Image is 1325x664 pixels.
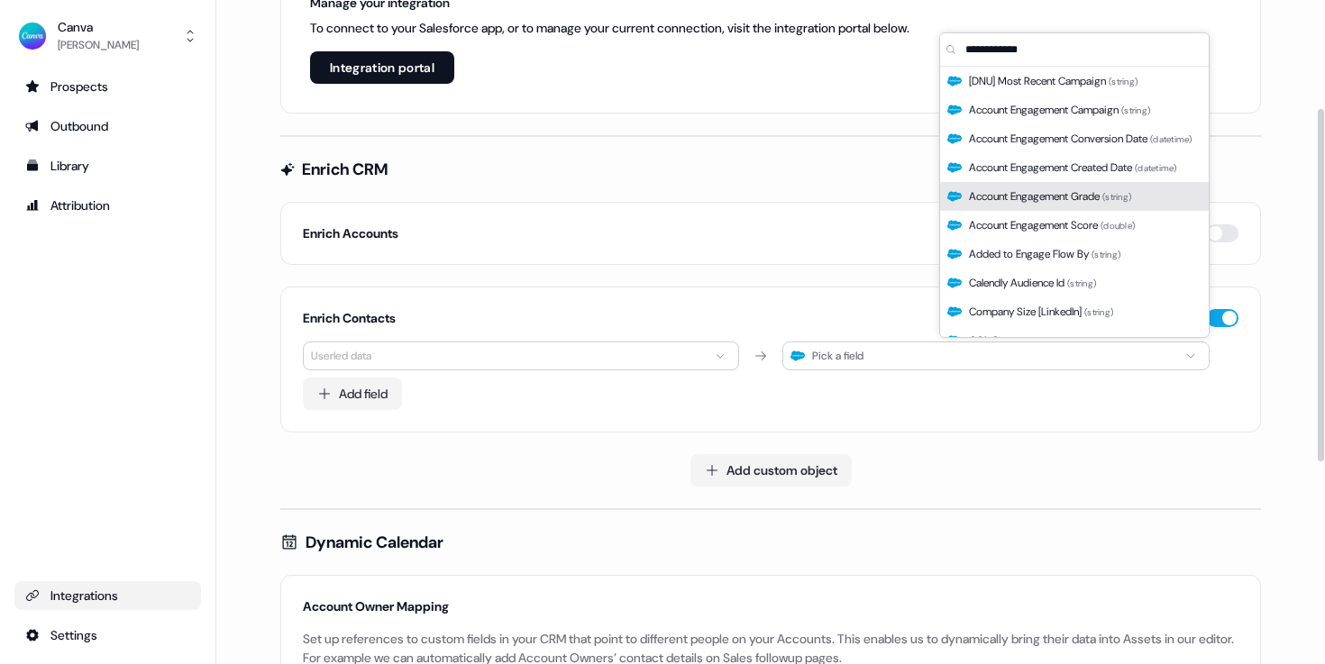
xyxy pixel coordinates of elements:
span: ( string ) [1121,105,1150,116]
h4: Enrich CRM [302,159,388,180]
button: Integration portal [310,51,454,84]
span: ( string ) [1102,191,1131,203]
span: ( string ) [1092,249,1120,260]
a: Go to prospects [14,72,201,101]
div: Settings [25,626,190,644]
a: Go to integrations [14,621,201,650]
div: Attribution [25,196,190,214]
button: Canva[PERSON_NAME] [14,14,201,58]
button: Pick a field [782,341,1210,370]
span: ( double ) [1022,335,1056,347]
span: [DNU] Most Recent Campaign [969,72,1138,90]
span: CQL Score [969,332,1056,350]
h5: Enrich Accounts [303,224,398,242]
div: Suggestions [940,67,1209,337]
div: Outbound [25,117,190,135]
a: Go to attribution [14,191,201,220]
span: Account Engagement Score [969,216,1135,234]
div: [PERSON_NAME] [58,36,139,54]
span: Account Engagement Conversion Date [969,130,1192,148]
span: ( string ) [1067,277,1096,289]
a: Go to integrations [14,581,201,610]
p: To connect to your Salesforce app, or to manage your current connection, visit the integration po... [310,19,909,37]
div: Pick a field [812,347,864,365]
a: Go to outbound experience [14,112,201,141]
span: Account Engagement Created Date [969,159,1177,177]
span: Calendly Audience Id [969,274,1096,292]
h5: Enrich Contacts [303,309,396,327]
button: Userled data [303,341,739,370]
span: Account Engagement Campaign [969,101,1150,119]
span: ( string ) [1084,306,1113,318]
span: ( string ) [1109,76,1138,87]
div: Canva [58,18,139,36]
div: Integrations [25,587,190,605]
div: Prospects [25,77,190,96]
span: ( double ) [1101,220,1135,232]
span: Company Size [LinkedIn] [969,303,1113,321]
span: Account Engagement Grade [969,187,1131,205]
span: Added to Engage Flow By [969,245,1120,263]
h4: Dynamic Calendar [306,532,443,553]
a: Go to templates [14,151,201,180]
button: Add custom object [690,454,852,487]
span: ( datetime ) [1135,162,1177,174]
span: ( datetime ) [1150,133,1192,145]
div: Account Owner Mapping [303,597,1238,615]
div: Userled data [311,347,371,365]
button: Add field [303,377,402,410]
div: Library [25,157,190,175]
